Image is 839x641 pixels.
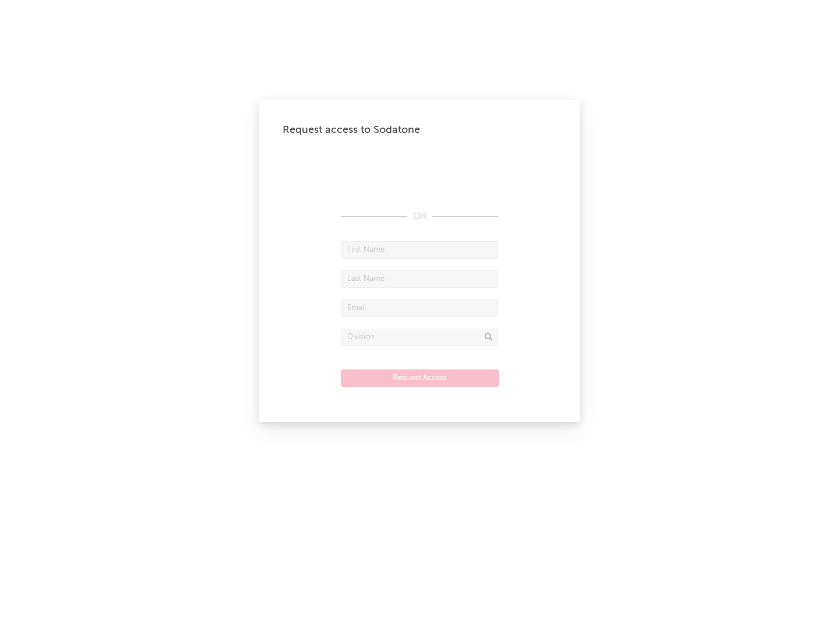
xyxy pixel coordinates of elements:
div: Request access to Sodatone [283,123,556,137]
div: OR [341,210,498,224]
input: First Name [341,241,498,259]
input: Division [341,329,498,346]
input: Email [341,300,498,317]
input: Last Name [341,270,498,288]
button: Request Access [341,369,499,387]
